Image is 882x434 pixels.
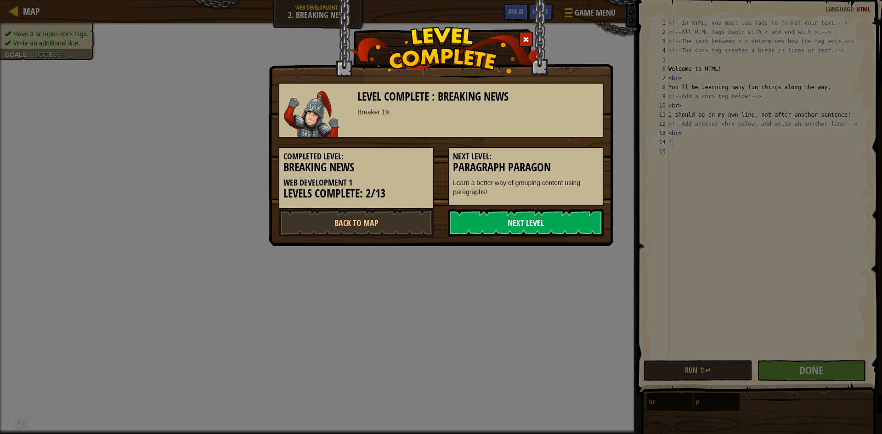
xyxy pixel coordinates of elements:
[283,161,429,174] h3: Breaking News
[357,90,599,103] h3: Level Complete : Breaking News
[284,91,339,137] img: samurai.png
[283,152,429,161] h5: Completed Level:
[453,152,599,161] h5: Next Level:
[453,161,599,174] h3: Paragraph Paragon
[448,209,604,237] a: Next Level
[283,187,429,200] h3: Levels Complete: 2/13
[343,27,540,73] img: level_complete.png
[357,107,599,117] div: Breaker 19.
[278,209,434,237] a: Back to Map
[453,178,599,197] p: Learn a better way of grouping content using paragraphs!
[283,178,429,187] h5: Web Development 1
